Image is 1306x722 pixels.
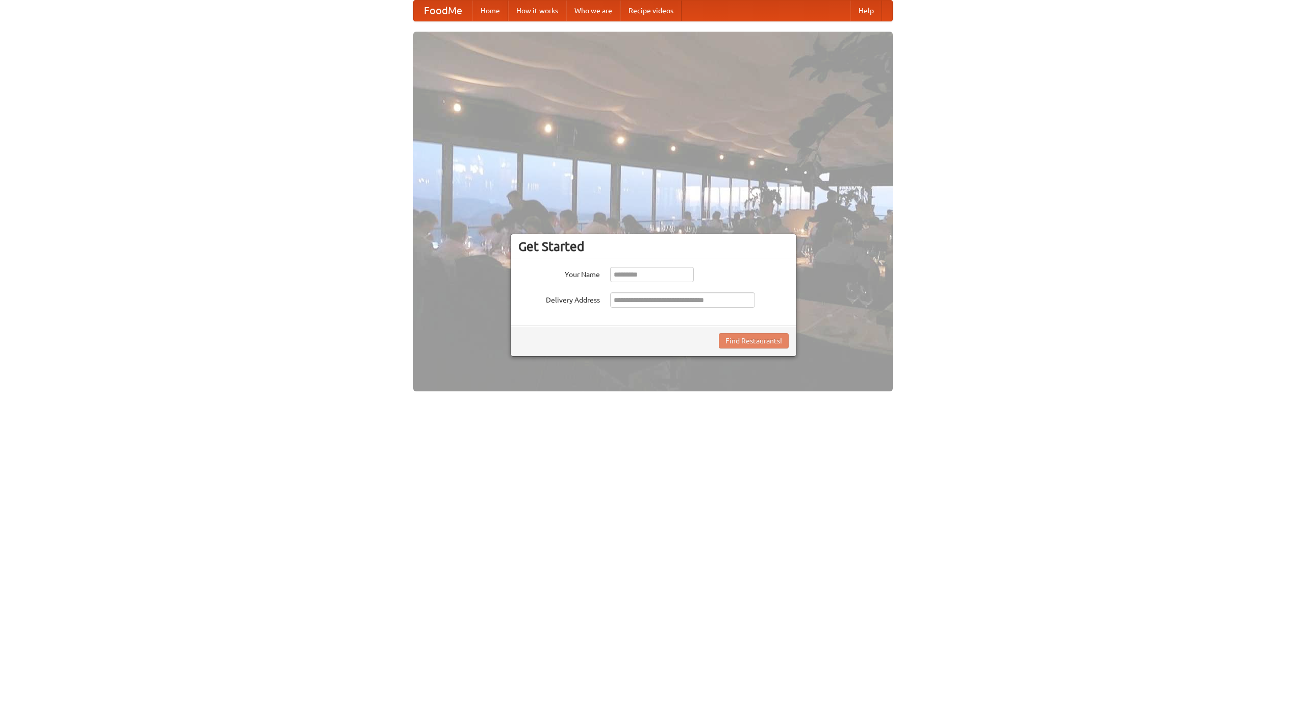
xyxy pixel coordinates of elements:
label: Delivery Address [518,292,600,305]
h3: Get Started [518,239,789,254]
button: Find Restaurants! [719,333,789,348]
a: How it works [508,1,566,21]
label: Your Name [518,267,600,280]
a: Who we are [566,1,620,21]
a: Recipe videos [620,1,682,21]
a: FoodMe [414,1,472,21]
a: Help [850,1,882,21]
a: Home [472,1,508,21]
